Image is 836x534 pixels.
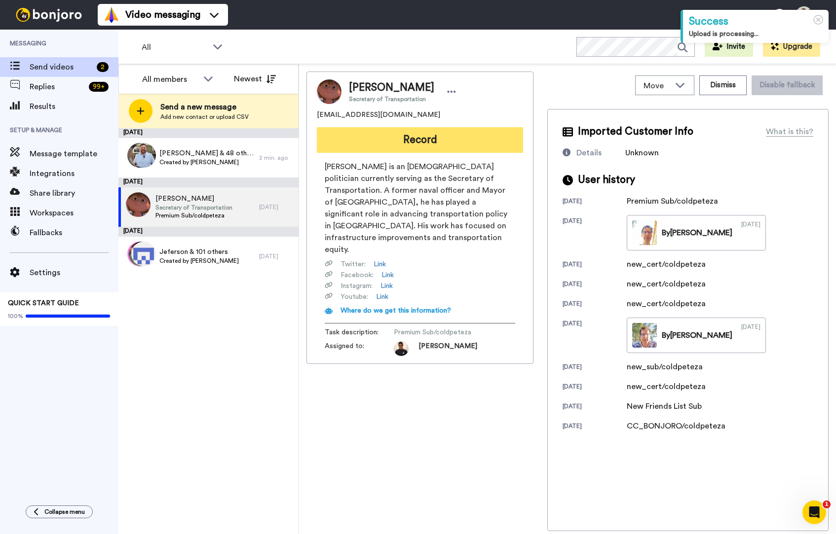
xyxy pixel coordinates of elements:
span: Jeferson & 101 others [159,247,239,257]
span: Share library [30,187,118,199]
span: Unknown [625,149,659,157]
span: Settings [30,267,118,279]
div: [DATE] [563,197,627,207]
span: Results [30,101,118,112]
span: QUICK START GUIDE [8,300,79,307]
span: Secretary of Transportation [349,95,434,103]
div: By [PERSON_NAME] [662,329,732,341]
div: [DATE] [741,323,760,348]
span: Replies [30,81,85,93]
span: Integrations [30,168,118,179]
span: Task description : [325,327,394,337]
div: Details [576,147,602,159]
div: new_cert/coldpeteza [627,278,706,290]
span: Send videos [30,61,93,73]
div: [DATE] [563,280,627,290]
button: Collapse menu [26,505,93,518]
img: b8a2c77a-2377-488a-9f72-15a3b83bf9ad-thumb.jpg [632,323,657,348]
a: By[PERSON_NAME][DATE] [627,215,766,250]
div: 2 min. ago [259,154,294,162]
iframe: Intercom live chat [802,500,826,524]
span: Move [644,80,670,92]
span: All [142,41,208,53]
span: Imported Customer Info [578,124,693,139]
a: Link [381,270,394,280]
span: Assigned to: [325,341,394,356]
span: [PERSON_NAME] [155,194,232,204]
span: Premium Sub/coldpeteza [394,327,488,337]
div: new_cert/coldpeteza [627,298,706,310]
span: Instagram : [341,281,373,291]
span: [PERSON_NAME] [418,341,477,356]
span: Message template [30,148,118,160]
span: Facebook : [341,270,374,280]
div: Success [689,14,823,29]
span: [EMAIL_ADDRESS][DOMAIN_NAME] [317,110,440,120]
img: 160658e0-a624-497e-84d1-5c2709ca11d4.jpg [129,143,153,168]
button: Disable fallback [752,75,823,95]
span: 100% [8,312,23,320]
img: f0fee6f7-db04-4706-bcb5-3b50d4ee1896.jpg [127,143,152,168]
span: User history [578,173,635,187]
img: vm-color.svg [104,7,119,23]
span: 1 [823,500,831,508]
img: Image of Pete [317,79,342,104]
span: [PERSON_NAME] is an [DEMOGRAPHIC_DATA] politician currently serving as the Secretary of Transport... [325,161,515,255]
span: [PERSON_NAME] [349,80,434,95]
div: [DATE] [741,220,760,245]
div: [DATE] [118,227,299,237]
span: Premium Sub/coldpeteza [155,212,232,219]
span: Twitter : [341,259,366,269]
div: [DATE] [118,178,299,187]
span: [PERSON_NAME] & 48 others [159,148,254,158]
div: [DATE] [563,300,627,310]
img: bj-logo-header-white.svg [12,8,86,22]
div: [DATE] [563,402,627,412]
div: By [PERSON_NAME] [662,227,732,239]
img: 0c037276-11c8-4005-a84d-1b0a694f3677-1549674855.jpg [394,341,409,356]
a: Link [376,292,388,302]
span: Created by [PERSON_NAME] [159,158,254,166]
a: By[PERSON_NAME][DATE] [627,318,766,353]
div: Premium Sub/coldpeteza [627,195,718,207]
div: [DATE] [259,203,294,211]
div: New Friends List Sub [627,400,702,412]
button: Dismiss [699,75,747,95]
span: Where do we get this information? [341,307,451,314]
div: Upload is processing... [689,29,823,39]
img: b57e94b5-5b30-46a4-98c7-de1b7f98217a-thumb.jpg [632,220,657,245]
span: Collapse menu [44,508,85,516]
span: Send a new message [160,101,249,113]
button: Newest [227,69,283,89]
img: si.png [127,242,152,266]
div: What is this? [766,126,813,138]
span: Created by [PERSON_NAME] [159,257,239,265]
span: Add new contact or upload CSV [160,113,249,121]
div: [DATE] [259,252,294,260]
img: e86f5016-da0d-4917-bcdc-ea839204cc1e.jpg [131,143,156,168]
span: Secretary of Transportation [155,204,232,212]
div: [DATE] [563,363,627,373]
div: [DATE] [563,260,627,270]
span: Workspaces [30,207,118,219]
div: new_cert/coldpeteza [627,258,706,270]
div: [DATE] [563,217,627,250]
div: [DATE] [118,128,299,138]
img: 02551fb1-bbcb-44db-973e-7f0890485bdc.jpg [126,192,151,217]
button: Invite [705,37,753,57]
button: Record [317,127,523,153]
span: Youtube : [341,292,368,302]
span: Video messaging [125,8,200,22]
div: new_cert/coldpeteza [627,381,706,392]
div: CC_BONJORO/coldpeteza [627,420,725,432]
img: e9f1aec3-e767-48cf-aeac-cae3f3add142.jpg [129,242,153,266]
a: Link [380,281,393,291]
div: [DATE] [563,383,627,392]
img: e95e8fa2-44bc-4203-bf19-9913ffebba43.webp [131,242,156,266]
button: Upgrade [763,37,820,57]
div: 2 [97,62,109,72]
div: [DATE] [563,320,627,353]
span: Fallbacks [30,227,118,239]
a: Link [374,259,386,269]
